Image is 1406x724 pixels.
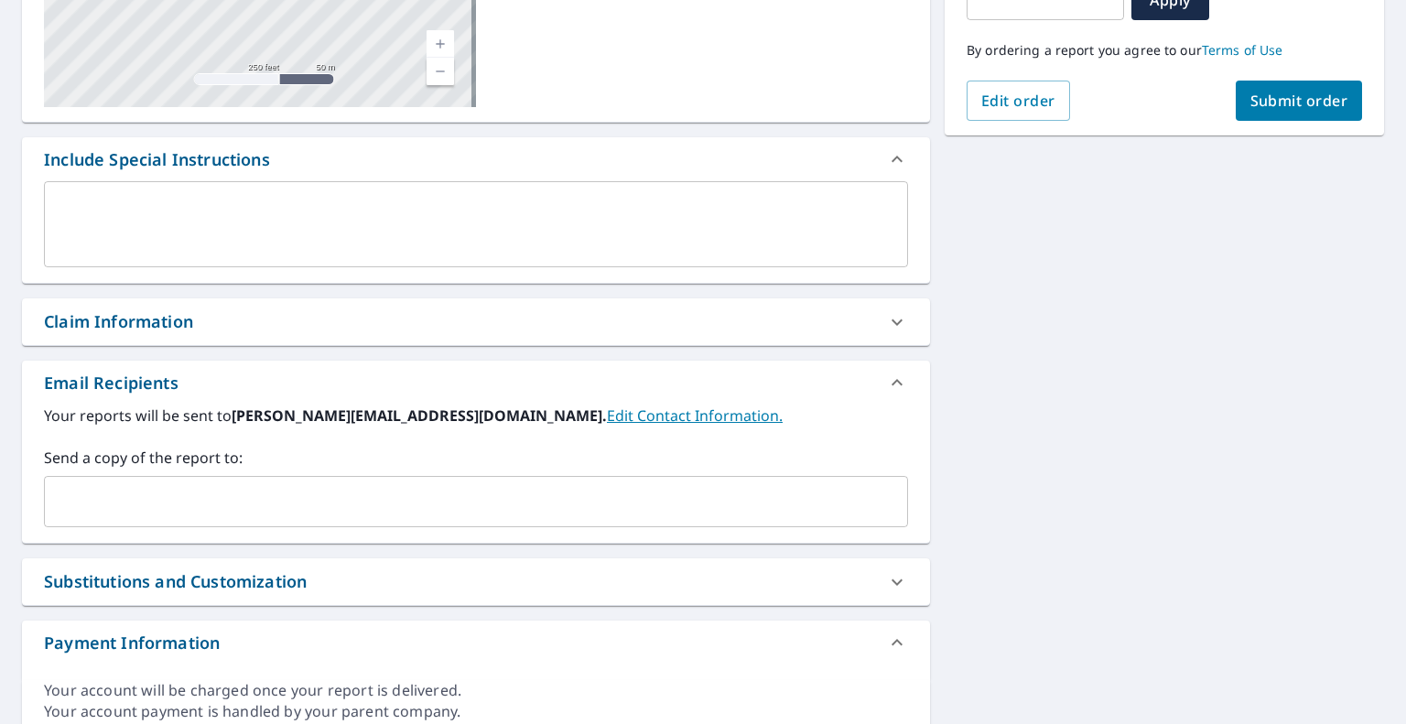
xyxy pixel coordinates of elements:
[44,701,908,722] div: Your account payment is handled by your parent company.
[44,371,178,395] div: Email Recipients
[44,680,908,701] div: Your account will be charged once your report is delivered.
[427,30,454,58] a: Current Level 17, Zoom In
[22,558,930,605] div: Substitutions and Customization
[1250,91,1348,111] span: Submit order
[1202,41,1283,59] a: Terms of Use
[44,631,220,655] div: Payment Information
[607,405,783,426] a: EditContactInfo
[427,58,454,85] a: Current Level 17, Zoom Out
[44,447,908,469] label: Send a copy of the report to:
[22,621,930,665] div: Payment Information
[981,91,1055,111] span: Edit order
[44,309,193,334] div: Claim Information
[44,147,270,172] div: Include Special Instructions
[44,569,307,594] div: Substitutions and Customization
[22,298,930,345] div: Claim Information
[967,42,1362,59] p: By ordering a report you agree to our
[1236,81,1363,121] button: Submit order
[22,361,930,405] div: Email Recipients
[44,405,908,427] label: Your reports will be sent to
[232,405,607,426] b: [PERSON_NAME][EMAIL_ADDRESS][DOMAIN_NAME].
[22,137,930,181] div: Include Special Instructions
[967,81,1070,121] button: Edit order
